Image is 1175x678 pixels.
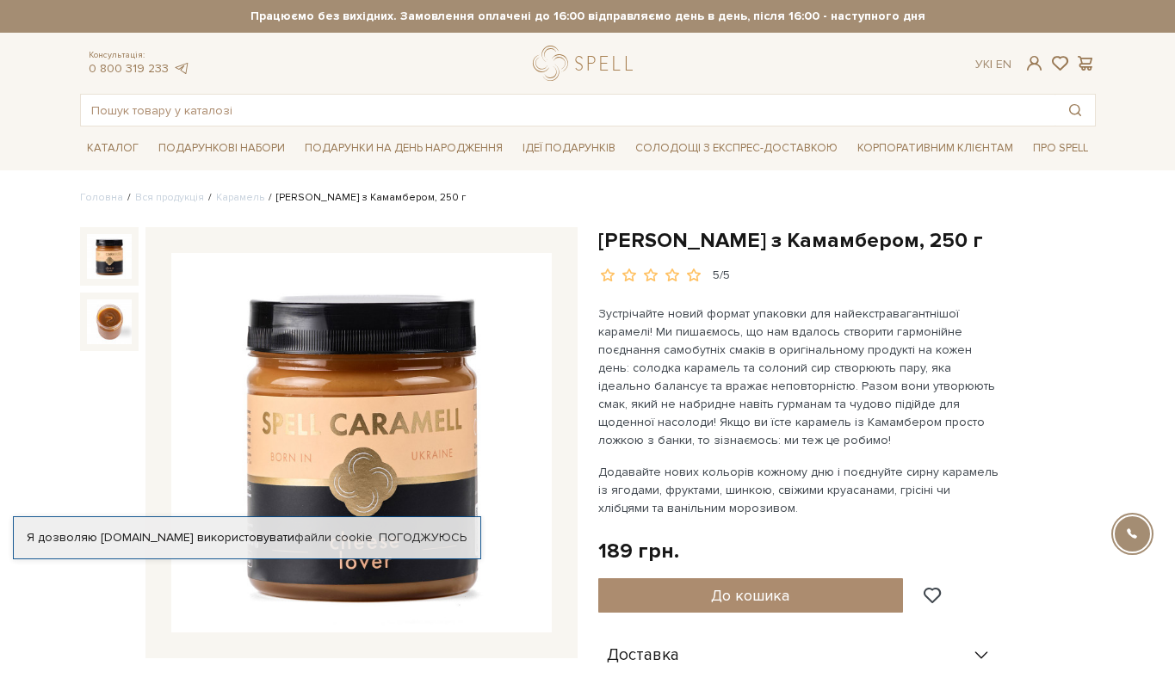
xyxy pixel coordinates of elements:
li: [PERSON_NAME] з Камамбером, 250 г [264,190,466,206]
a: Подарунки на День народження [298,135,510,162]
span: | [990,57,993,71]
a: En [996,57,1011,71]
div: 189 грн. [598,538,679,564]
span: Консультація: [89,50,190,61]
a: logo [533,46,640,81]
img: Карамель з Камамбером, 250 г [87,234,132,279]
div: 5/5 [713,268,730,284]
h1: [PERSON_NAME] з Камамбером, 250 г [598,227,1096,254]
button: Пошук товару у каталозі [1055,95,1095,126]
a: telegram [173,61,190,76]
strong: Працюємо без вихідних. Замовлення оплачені до 16:00 відправляємо день в день, після 16:00 - насту... [80,9,1096,24]
input: Пошук товару у каталозі [81,95,1055,126]
a: Про Spell [1026,135,1095,162]
p: Додавайте нових кольорів кожному дню і поєднуйте сирну карамель із ягодами, фруктами, шинкою, сві... [598,463,1002,517]
a: Карамель [216,191,264,204]
button: До кошика [598,578,904,613]
span: До кошика [711,586,789,605]
a: Ідеї подарунків [516,135,622,162]
div: Ук [975,57,1011,72]
a: Солодощі з експрес-доставкою [628,133,844,163]
a: Подарункові набори [152,135,292,162]
div: Я дозволяю [DOMAIN_NAME] використовувати [14,530,480,545]
img: Карамель з Камамбером, 250 г [87,299,132,344]
a: Корпоративним клієнтам [850,135,1020,162]
a: 0 800 319 233 [89,61,169,76]
a: Вся продукція [135,191,204,204]
a: Головна [80,191,123,204]
span: Доставка [607,648,679,663]
img: Карамель з Камамбером, 250 г [171,253,552,633]
p: Зустрічайте новий формат упаковки для найекстравагантнішої карамелі! Ми пишаємось, що нам вдалось... [598,305,1002,449]
a: Каталог [80,135,145,162]
a: файли cookie [294,530,373,545]
a: Погоджуюсь [379,530,467,545]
